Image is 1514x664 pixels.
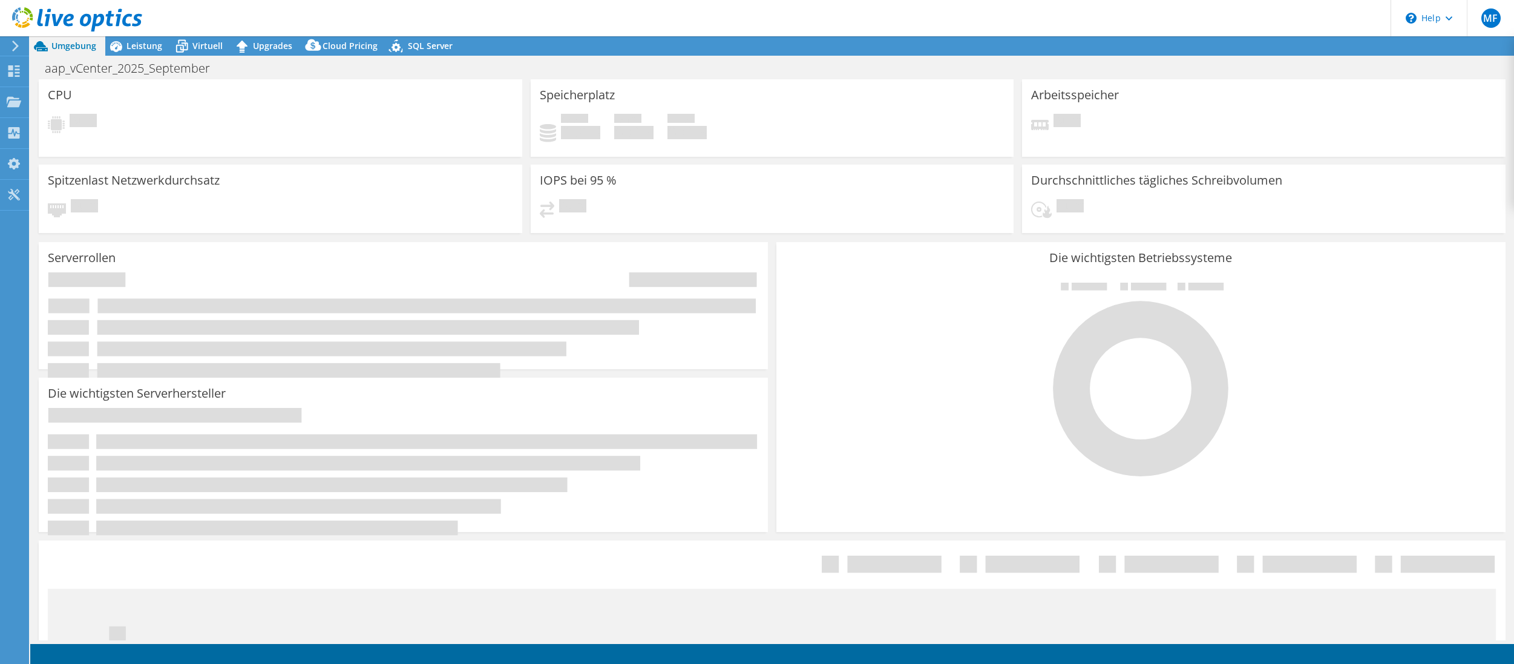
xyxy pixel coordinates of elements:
[1054,114,1081,130] span: Ausstehend
[540,88,615,102] h3: Speicherplatz
[667,126,707,139] h4: 0 GiB
[540,174,617,187] h3: IOPS bei 95 %
[126,40,162,51] span: Leistung
[1031,174,1282,187] h3: Durchschnittliches tägliches Schreibvolumen
[70,114,97,130] span: Ausstehend
[1031,88,1119,102] h3: Arbeitsspeicher
[408,40,453,51] span: SQL Server
[559,199,586,215] span: Ausstehend
[253,40,292,51] span: Upgrades
[667,114,695,126] span: Insgesamt
[71,199,98,215] span: Ausstehend
[51,40,96,51] span: Umgebung
[561,126,600,139] h4: 0 GiB
[48,387,226,400] h3: Die wichtigsten Serverhersteller
[614,126,654,139] h4: 0 GiB
[48,174,220,187] h3: Spitzenlast Netzwerkdurchsatz
[323,40,378,51] span: Cloud Pricing
[561,114,588,126] span: Belegt
[785,251,1496,265] h3: Die wichtigsten Betriebssysteme
[614,114,641,126] span: Verfügbar
[1406,13,1417,24] svg: \n
[48,88,72,102] h3: CPU
[1057,199,1084,215] span: Ausstehend
[192,40,223,51] span: Virtuell
[1481,8,1501,28] span: MF
[48,251,116,265] h3: Serverrollen
[39,62,229,75] h1: aap_vCenter_2025_September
